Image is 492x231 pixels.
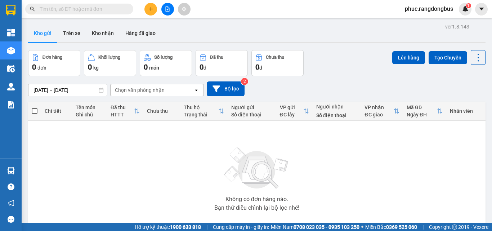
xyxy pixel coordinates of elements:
[43,55,62,60] div: Đơn hàng
[231,105,273,110] div: Người gửi
[271,223,359,231] span: Miền Nam
[93,65,99,71] span: kg
[147,108,176,114] div: Chưa thu
[203,65,206,71] span: đ
[182,6,187,12] span: aim
[7,29,15,36] img: dashboard-icon
[276,102,313,121] th: Toggle SortBy
[407,112,437,117] div: Ngày ĐH
[259,65,262,71] span: đ
[165,6,170,12] span: file-add
[98,55,120,60] div: Khối lượng
[107,102,143,121] th: Toggle SortBy
[84,50,136,76] button: Khối lượng0kg
[210,55,223,60] div: Đã thu
[8,216,14,223] span: message
[407,105,437,110] div: Mã GD
[86,25,120,42] button: Kho nhận
[214,205,299,211] div: Bạn thử điều chỉnh lại bộ lọc nhé!
[241,78,248,85] sup: 2
[280,105,303,110] div: VP gửi
[76,105,103,110] div: Tên món
[45,108,68,114] div: Chi tiết
[206,223,207,231] span: |
[140,50,192,76] button: Số lượng0món
[266,55,284,60] div: Chưa thu
[111,112,134,117] div: HTTT
[392,51,425,64] button: Lên hàng
[144,63,148,71] span: 0
[7,47,15,54] img: warehouse-icon
[316,112,358,118] div: Số điện thoại
[149,65,159,71] span: món
[193,87,199,93] svg: open
[115,86,165,94] div: Chọn văn phòng nhận
[120,25,161,42] button: Hàng đã giao
[7,167,15,174] img: warehouse-icon
[111,105,134,110] div: Đã thu
[475,3,488,15] button: caret-down
[361,226,363,228] span: ⚪️
[184,112,218,117] div: Trạng thái
[365,223,417,231] span: Miền Bắc
[213,223,269,231] span: Cung cấp máy in - giấy in:
[180,102,228,121] th: Toggle SortBy
[161,3,174,15] button: file-add
[135,223,201,231] span: Hỗ trợ kỹ thuật:
[294,224,359,230] strong: 0708 023 035 - 0935 103 250
[361,102,403,121] th: Toggle SortBy
[170,224,201,230] strong: 1900 633 818
[316,104,358,110] div: Người nhận
[8,183,14,190] span: question-circle
[422,223,424,231] span: |
[467,3,470,8] span: 1
[32,63,36,71] span: 0
[466,3,471,8] sup: 1
[154,55,173,60] div: Số lượng
[37,65,46,71] span: đơn
[403,102,446,121] th: Toggle SortBy
[452,225,457,230] span: copyright
[148,6,153,12] span: plus
[364,105,394,110] div: VP nhận
[207,81,245,96] button: Bộ lọc
[225,196,288,202] div: Không có đơn hàng nào.
[6,5,15,15] img: logo-vxr
[399,4,459,13] span: phuc.rangdongbus
[196,50,248,76] button: Đã thu0đ
[7,83,15,90] img: warehouse-icon
[8,200,14,206] span: notification
[364,112,394,117] div: ĐC giao
[429,51,467,64] button: Tạo Chuyến
[88,63,92,71] span: 0
[231,112,273,117] div: Số điện thoại
[144,3,157,15] button: plus
[445,23,469,31] div: ver 1.8.143
[40,5,125,13] input: Tìm tên, số ĐT hoặc mã đơn
[7,65,15,72] img: warehouse-icon
[462,6,469,12] img: icon-new-feature
[57,25,86,42] button: Trên xe
[28,50,80,76] button: Đơn hàng0đơn
[221,143,293,194] img: svg+xml;base64,PHN2ZyBjbGFzcz0ibGlzdC1wbHVnX19zdmciIHhtbG5zPSJodHRwOi8vd3d3LnczLm9yZy8yMDAwL3N2Zy...
[30,6,35,12] span: search
[200,63,203,71] span: 0
[478,6,485,12] span: caret-down
[280,112,303,117] div: ĐC lấy
[28,25,57,42] button: Kho gửi
[7,101,15,108] img: solution-icon
[450,108,482,114] div: Nhân viên
[255,63,259,71] span: 0
[251,50,304,76] button: Chưa thu0đ
[76,112,103,117] div: Ghi chú
[178,3,191,15] button: aim
[184,105,218,110] div: Thu hộ
[386,224,417,230] strong: 0369 525 060
[28,84,107,96] input: Select a date range.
